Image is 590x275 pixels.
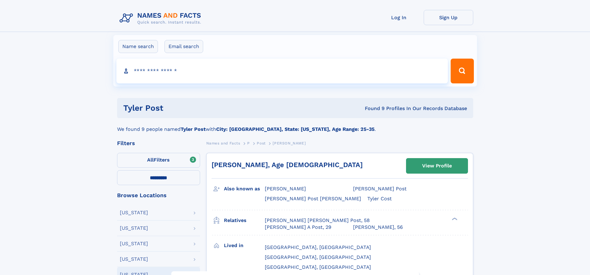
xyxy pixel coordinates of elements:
[424,10,473,25] a: Sign Up
[117,10,206,27] img: Logo Names and Facts
[120,257,148,262] div: [US_STATE]
[265,217,370,224] a: [PERSON_NAME] [PERSON_NAME] Post, 58
[123,104,264,112] h1: Tyler Post
[212,161,363,169] a: [PERSON_NAME], Age [DEMOGRAPHIC_DATA]
[353,186,407,192] span: [PERSON_NAME] Post
[116,59,448,83] input: search input
[374,10,424,25] a: Log In
[224,215,265,226] h3: Relatives
[264,105,467,112] div: Found 9 Profiles In Our Records Database
[247,141,250,145] span: P
[257,141,265,145] span: Post
[117,140,200,146] div: Filters
[120,226,148,231] div: [US_STATE]
[247,139,250,147] a: P
[265,186,306,192] span: [PERSON_NAME]
[206,139,240,147] a: Names and Facts
[117,118,473,133] div: We found 9 people named with .
[117,193,200,198] div: Browse Locations
[265,264,371,270] span: [GEOGRAPHIC_DATA], [GEOGRAPHIC_DATA]
[265,224,331,231] a: [PERSON_NAME] A Post, 29
[265,244,371,250] span: [GEOGRAPHIC_DATA], [GEOGRAPHIC_DATA]
[117,153,200,168] label: Filters
[273,141,306,145] span: [PERSON_NAME]
[367,196,392,202] span: Tyler Cost
[265,254,371,260] span: [GEOGRAPHIC_DATA], [GEOGRAPHIC_DATA]
[422,159,452,173] div: View Profile
[224,240,265,251] h3: Lived in
[164,40,203,53] label: Email search
[450,217,458,221] div: ❯
[406,158,468,173] a: View Profile
[147,157,154,163] span: All
[216,126,374,132] b: City: [GEOGRAPHIC_DATA], State: [US_STATE], Age Range: 25-35
[224,184,265,194] h3: Also known as
[353,224,403,231] a: [PERSON_NAME], 56
[120,210,148,215] div: [US_STATE]
[120,241,148,246] div: [US_STATE]
[265,196,361,202] span: [PERSON_NAME] Post [PERSON_NAME]
[451,59,474,83] button: Search Button
[181,126,206,132] b: Tyler Post
[257,139,265,147] a: Post
[118,40,158,53] label: Name search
